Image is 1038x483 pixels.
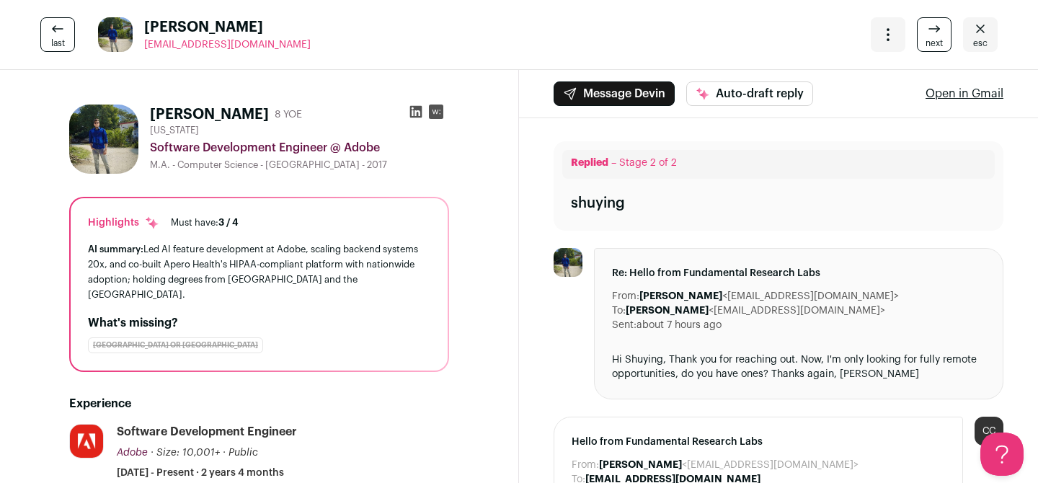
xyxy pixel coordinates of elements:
[612,266,985,280] span: Re: Hello from Fundamental Research Labs
[88,244,143,254] span: AI summary:
[639,291,722,301] b: [PERSON_NAME]
[88,216,159,230] div: Highlights
[144,17,311,37] span: [PERSON_NAME]
[554,248,582,277] img: d67c0e0eecc6b38166282f70614536a89e427796bcc202ac9dd861f1980ee952.jpg
[98,17,133,52] img: d67c0e0eecc6b38166282f70614536a89e427796bcc202ac9dd861f1980ee952.jpg
[117,466,284,480] span: [DATE] - Present · 2 years 4 months
[69,395,449,412] h2: Experience
[150,139,449,156] div: Software Development Engineer @ Adobe
[51,37,65,49] span: last
[40,17,75,52] a: last
[612,303,626,318] dt: To:
[963,17,998,52] a: Close
[229,448,258,458] span: Public
[572,435,945,449] span: Hello from Fundamental Research Labs
[572,458,599,472] dt: From:
[975,417,1003,446] div: CC
[70,425,103,458] img: b3e8e4f40ad9b4870e8100e29ec36937a80b081b54a44c571f272f7cd0c9bc06.jpg
[926,37,943,49] span: next
[686,81,813,106] button: Auto-draft reply
[150,125,199,136] span: [US_STATE]
[88,241,430,303] div: Led AI feature development at Adobe, scaling backend systems 20x, and co-built Apero Health's HIP...
[973,37,988,49] span: esc
[144,37,311,52] a: [EMAIL_ADDRESS][DOMAIN_NAME]
[88,337,263,353] div: [GEOGRAPHIC_DATA] or [GEOGRAPHIC_DATA]
[69,105,138,174] img: d67c0e0eecc6b38166282f70614536a89e427796bcc202ac9dd861f1980ee952.jpg
[980,433,1024,476] iframe: Help Scout Beacon - Open
[626,303,885,318] dd: <[EMAIL_ADDRESS][DOMAIN_NAME]>
[117,448,148,458] span: Adobe
[626,306,709,316] b: [PERSON_NAME]
[611,158,616,168] span: –
[871,17,905,52] button: Open dropdown
[275,107,302,122] div: 8 YOE
[926,85,1003,102] a: Open in Gmail
[612,318,636,332] dt: Sent:
[599,458,859,472] dd: <[EMAIL_ADDRESS][DOMAIN_NAME]>
[571,158,608,168] span: Replied
[619,158,677,168] span: Stage 2 of 2
[612,289,639,303] dt: From:
[571,193,625,213] div: shuying
[599,460,682,470] b: [PERSON_NAME]
[554,81,675,106] button: Message Devin
[171,217,239,229] div: Must have:
[88,314,430,332] h2: What's missing?
[639,289,899,303] dd: <[EMAIL_ADDRESS][DOMAIN_NAME]>
[150,105,269,125] h1: [PERSON_NAME]
[917,17,951,52] a: next
[150,159,449,171] div: M.A. - Computer Science - [GEOGRAPHIC_DATA] - 2017
[223,446,226,460] span: ·
[151,448,220,458] span: · Size: 10,001+
[117,424,297,440] div: Software Development Engineer
[218,218,239,227] span: 3 / 4
[144,40,311,50] span: [EMAIL_ADDRESS][DOMAIN_NAME]
[636,318,722,332] dd: about 7 hours ago
[612,353,985,381] div: Hi Shuying, Thank you for reaching out. Now, I'm only looking for fully remote opportunities, do ...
